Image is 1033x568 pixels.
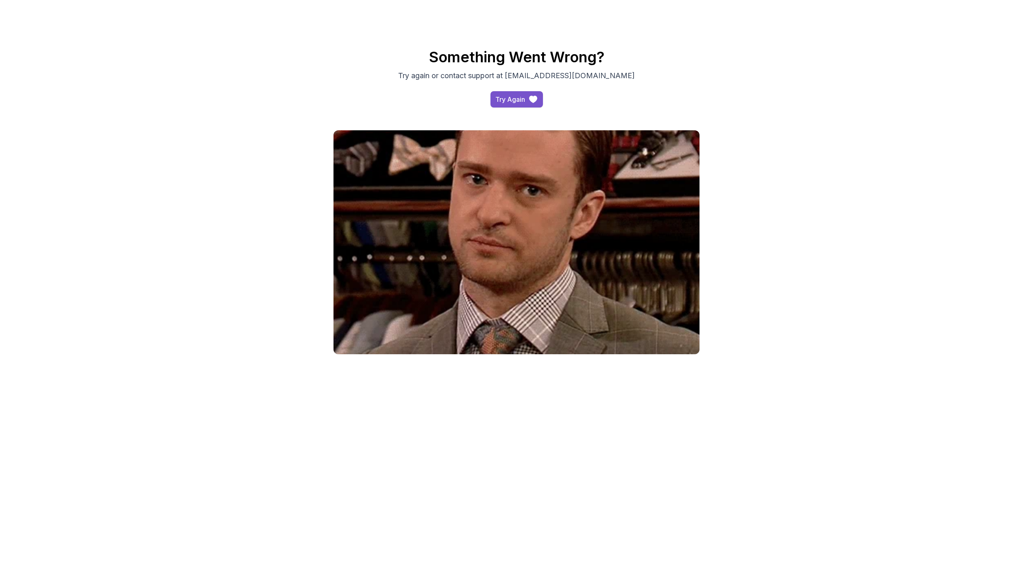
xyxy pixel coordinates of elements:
button: Try Again [490,91,543,107]
div: Try Again [495,94,525,104]
p: Try again or contact support at [EMAIL_ADDRESS][DOMAIN_NAME] [380,70,653,81]
h2: Something Went Wrong? [232,49,801,65]
img: gif [333,130,700,354]
a: access-dashboard [490,91,543,107]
